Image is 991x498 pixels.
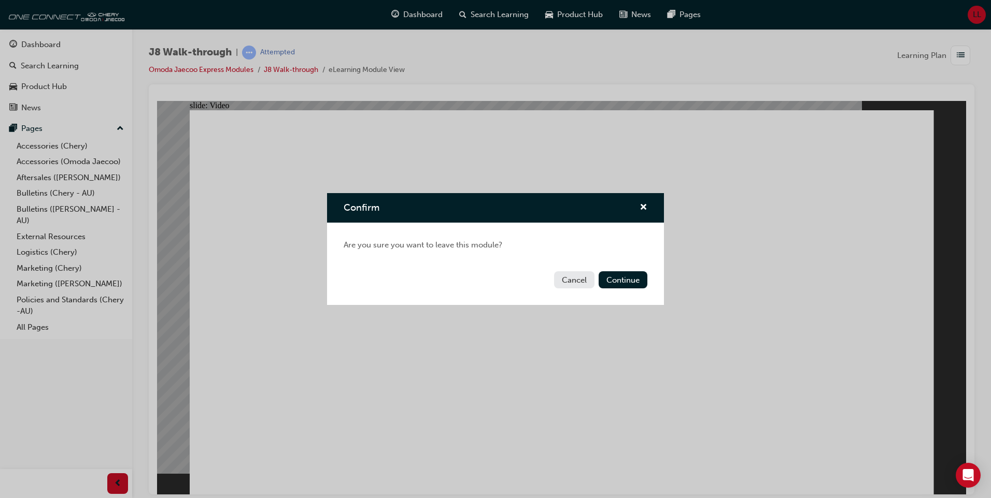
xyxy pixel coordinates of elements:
[344,202,379,213] span: Confirm
[599,271,647,288] button: Continue
[554,271,594,288] button: Cancel
[640,201,647,214] button: cross-icon
[640,203,647,213] span: cross-icon
[327,193,664,305] div: Confirm
[327,223,664,268] div: Are you sure you want to leave this module?
[956,463,981,488] div: Open Intercom Messenger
